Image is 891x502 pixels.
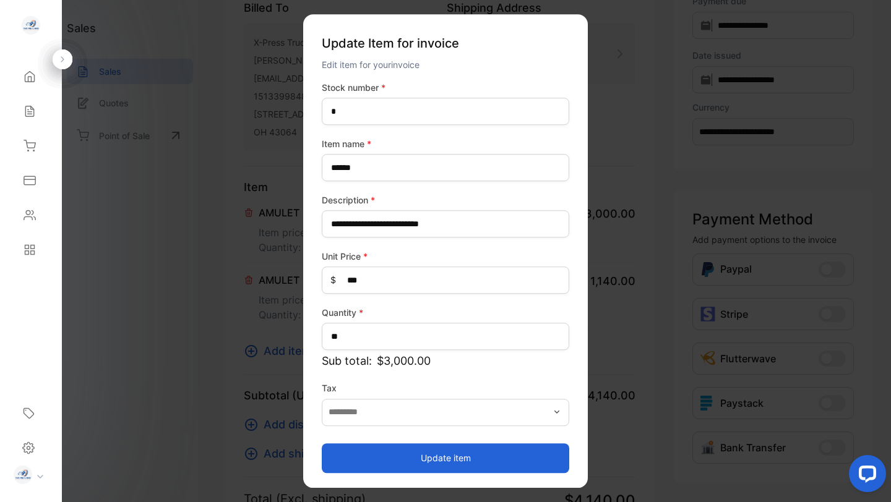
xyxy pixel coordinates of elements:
[322,29,569,57] p: Update Item for invoice
[377,352,431,369] span: $3,000.00
[322,81,569,94] label: Stock number
[322,443,569,473] button: Update item
[322,137,569,150] label: Item name
[322,306,569,319] label: Quantity
[322,194,569,206] label: Description
[14,466,32,484] img: profile
[330,274,336,287] span: $
[22,16,40,35] img: logo
[839,450,891,502] iframe: LiveChat chat widget
[322,250,569,263] label: Unit Price
[322,352,569,369] p: Sub total:
[322,381,569,394] label: Tax
[322,59,420,70] span: Edit item for your invoice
